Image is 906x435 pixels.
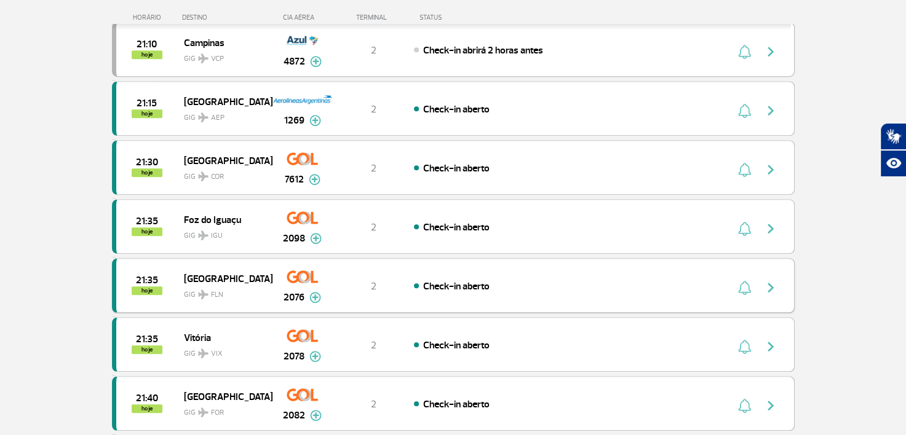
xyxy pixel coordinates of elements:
span: hoje [132,109,162,118]
img: seta-direita-painel-voo.svg [763,280,778,295]
span: IGU [211,230,223,241]
img: mais-info-painel-voo.svg [310,410,322,421]
span: 2098 [283,231,305,246]
span: 2 [371,221,376,233]
span: hoje [132,345,162,354]
span: 2025-09-30 21:30:00 [136,158,158,167]
span: 2 [371,280,376,292]
img: seta-direita-painel-voo.svg [763,221,778,236]
div: DESTINO [182,14,272,22]
img: destiny_airplane.svg [198,348,209,358]
span: [GEOGRAPHIC_DATA] [184,270,263,286]
button: Abrir recursos assistivos. [880,150,906,177]
div: HORÁRIO [116,14,183,22]
span: Check-in aberto [423,280,490,292]
span: GIG [184,283,263,300]
img: mais-info-painel-voo.svg [310,56,322,67]
span: hoje [132,404,162,413]
img: mais-info-painel-voo.svg [310,233,322,244]
span: COR [211,171,224,182]
span: GIG [184,401,263,418]
span: Foz do Iguaçu [184,211,263,227]
span: Vitória [184,329,263,345]
span: 2 [371,398,376,410]
span: 1269 [284,113,304,128]
img: sino-painel-voo.svg [738,44,751,59]
span: VIX [211,348,223,359]
img: seta-direita-painel-voo.svg [763,44,778,59]
span: 2 [371,103,376,116]
span: hoje [132,286,162,295]
span: GIG [184,165,263,182]
span: FLN [211,289,223,300]
span: GIG [184,342,263,359]
div: TERMINAL [333,14,413,22]
span: 2082 [283,408,305,423]
div: CIA AÉREA [272,14,333,22]
span: Check-in abrirá 2 horas antes [423,44,543,57]
img: mais-info-painel-voo.svg [309,351,321,362]
span: Check-in aberto [423,398,490,410]
span: Check-in aberto [423,221,490,233]
img: sino-painel-voo.svg [738,103,751,118]
img: destiny_airplane.svg [198,112,209,122]
div: Plugin de acessibilidade da Hand Talk. [880,123,906,177]
span: [GEOGRAPHIC_DATA] [184,152,263,168]
img: seta-direita-painel-voo.svg [763,398,778,413]
div: STATUS [413,14,514,22]
span: hoje [132,168,162,177]
span: VCP [211,53,224,65]
img: mais-info-painel-voo.svg [309,174,320,185]
span: GIG [184,106,263,123]
span: Check-in aberto [423,103,490,116]
span: hoje [132,227,162,236]
span: Campinas [184,34,263,50]
span: 4872 [284,54,305,69]
span: 2078 [284,349,304,364]
img: sino-painel-voo.svg [738,280,751,295]
img: sino-painel-voo.svg [738,162,751,177]
img: sino-painel-voo.svg [738,398,751,413]
img: mais-info-painel-voo.svg [309,292,321,303]
img: seta-direita-painel-voo.svg [763,103,778,118]
img: destiny_airplane.svg [198,53,209,63]
span: 2025-09-30 21:35:00 [136,217,158,225]
span: [GEOGRAPHIC_DATA] [184,388,263,404]
span: Check-in aberto [423,339,490,351]
span: AEP [211,112,225,123]
span: hoje [132,50,162,59]
span: 2076 [284,290,304,305]
span: FOR [211,407,224,418]
span: 2025-09-30 21:35:00 [136,276,158,284]
button: Abrir tradutor de língua de sinais. [880,123,906,150]
span: 2 [371,339,376,351]
img: destiny_airplane.svg [198,407,209,417]
span: 7612 [285,172,304,187]
img: destiny_airplane.svg [198,230,209,240]
span: GIG [184,224,263,241]
span: Check-in aberto [423,162,490,174]
span: 2 [371,44,376,57]
span: 2 [371,162,376,174]
img: destiny_airplane.svg [198,171,209,181]
img: sino-painel-voo.svg [738,339,751,354]
span: 2025-09-30 21:35:00 [136,335,158,343]
img: destiny_airplane.svg [198,289,209,299]
img: seta-direita-painel-voo.svg [763,162,778,177]
img: sino-painel-voo.svg [738,221,751,236]
span: 2025-09-30 21:40:00 [136,394,158,402]
img: mais-info-painel-voo.svg [309,115,321,126]
img: seta-direita-painel-voo.svg [763,339,778,354]
span: 2025-09-30 21:10:00 [137,40,157,49]
span: GIG [184,47,263,65]
span: 2025-09-30 21:15:00 [137,99,157,108]
span: [GEOGRAPHIC_DATA] [184,93,263,109]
